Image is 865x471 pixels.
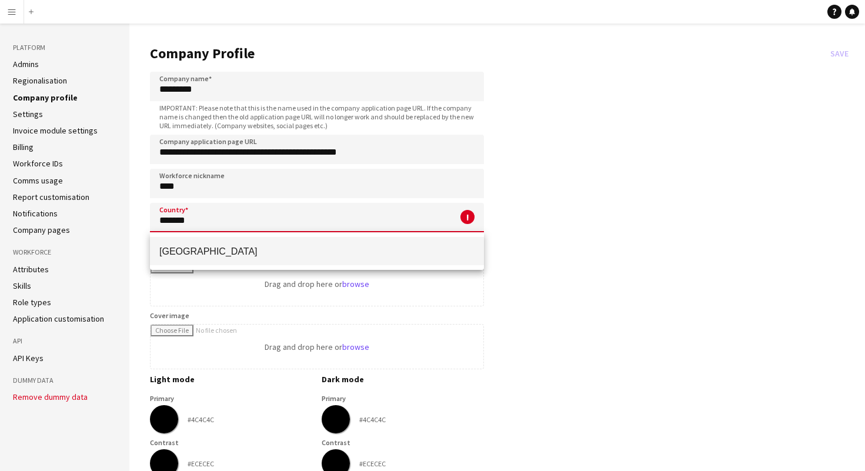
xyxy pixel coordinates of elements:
[13,42,116,53] h3: Platform
[13,247,116,258] h3: Workforce
[188,459,214,468] div: #ECECEC
[13,59,39,69] a: Admins
[150,374,312,385] h3: Light mode
[13,313,104,324] a: Application customisation
[13,125,98,136] a: Invoice module settings
[13,192,89,202] a: Report customisation
[13,109,43,119] a: Settings
[13,208,58,219] a: Notifications
[13,92,78,103] a: Company profile
[150,103,484,130] span: IMPORTANT: Please note that this is the name used in the company application page URL. If the com...
[13,297,51,308] a: Role types
[13,280,31,291] a: Skills
[322,374,484,385] h3: Dark mode
[159,246,475,257] span: [GEOGRAPHIC_DATA]
[13,225,70,235] a: Company pages
[13,75,67,86] a: Regionalisation
[13,175,63,186] a: Comms usage
[150,45,826,62] h1: Company Profile
[13,392,88,402] button: Remove dummy data
[13,264,49,275] a: Attributes
[13,158,63,169] a: Workforce IDs
[13,142,34,152] a: Billing
[13,375,116,386] h3: Dummy Data
[359,415,386,424] div: #4C4C4C
[359,459,386,468] div: #ECECEC
[13,353,44,363] a: API Keys
[188,415,214,424] div: #4C4C4C
[13,336,116,346] h3: API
